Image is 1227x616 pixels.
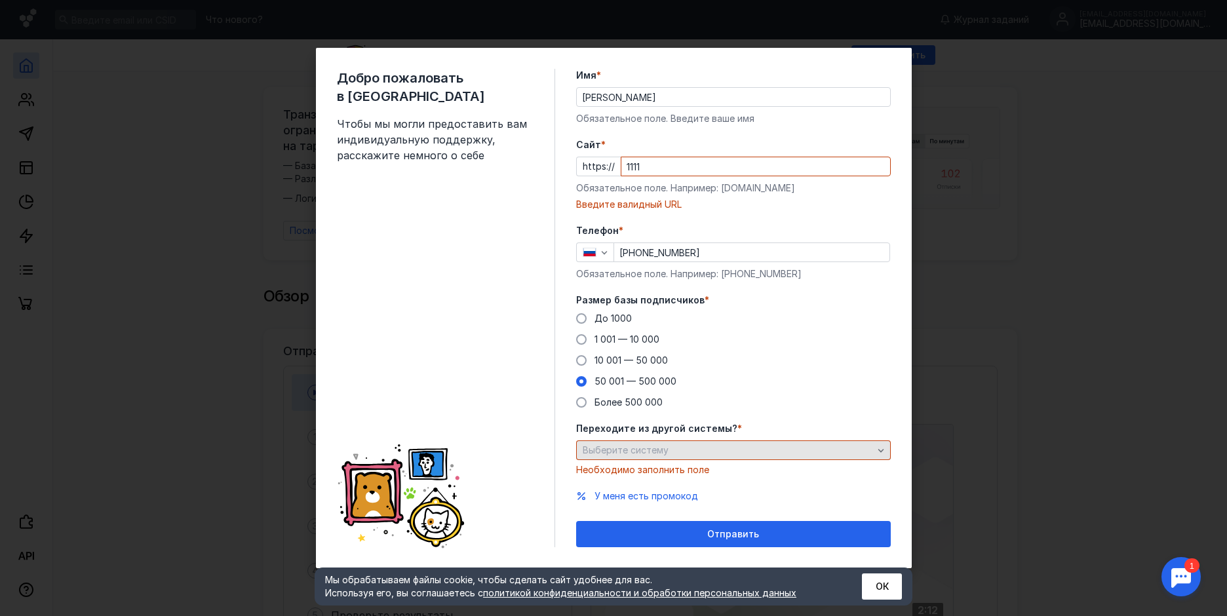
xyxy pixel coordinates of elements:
[576,422,737,435] span: Переходите из другой системы?
[325,573,830,600] div: Мы обрабатываем файлы cookie, чтобы сделать сайт удобнее для вас. Используя его, вы соглашаетесь c
[594,355,668,366] span: 10 001 — 50 000
[29,8,45,22] div: 1
[576,294,705,307] span: Размер базы подписчиков
[483,587,796,598] a: политикой конфиденциальности и обработки персональных данных
[594,375,676,387] span: 50 001 — 500 000
[576,138,601,151] span: Cайт
[576,224,619,237] span: Телефон
[576,440,891,460] button: Выберите систему
[594,490,698,503] button: У меня есть промокод
[576,463,891,476] div: Необходимо заполнить поле
[594,334,659,345] span: 1 001 — 10 000
[576,521,891,547] button: Отправить
[583,444,669,455] span: Выберите систему
[576,182,891,195] div: Обязательное поле. Например: [DOMAIN_NAME]
[576,267,891,280] div: Обязательное поле. Например: [PHONE_NUMBER]
[576,69,596,82] span: Имя
[594,490,698,501] span: У меня есть промокод
[594,313,632,324] span: До 1000
[594,396,663,408] span: Более 500 000
[576,198,891,211] div: Введите валидный URL
[576,112,891,125] div: Обязательное поле. Введите ваше имя
[337,69,534,106] span: Добро пожаловать в [GEOGRAPHIC_DATA]
[862,573,902,600] button: ОК
[707,529,759,540] span: Отправить
[337,116,534,163] span: Чтобы мы могли предоставить вам индивидуальную поддержку, расскажите немного о себе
